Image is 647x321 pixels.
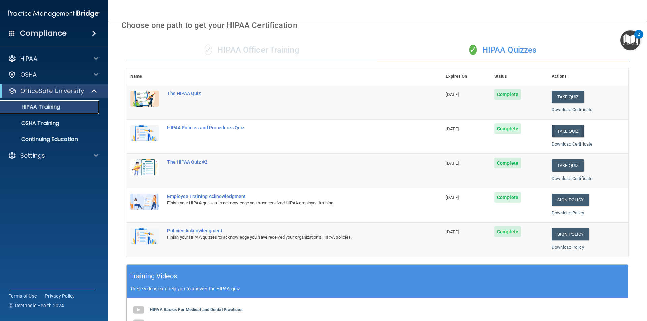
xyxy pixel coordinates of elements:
div: The HIPAA Quiz #2 [167,159,408,165]
button: Take Quiz [552,91,584,103]
div: The HIPAA Quiz [167,91,408,96]
p: Continuing Education [4,136,96,143]
a: Download Certificate [552,107,592,112]
a: Terms of Use [9,293,37,299]
div: Choose one path to get your HIPAA Certification [121,15,634,35]
button: Take Quiz [552,159,584,172]
span: [DATE] [446,229,459,234]
span: Complete [494,192,521,203]
span: Complete [494,226,521,237]
th: Name [126,68,163,85]
a: Sign Policy [552,194,589,206]
a: Download Certificate [552,141,592,147]
span: [DATE] [446,126,459,131]
span: Complete [494,158,521,168]
span: Ⓒ Rectangle Health 2024 [9,302,64,309]
p: OSHA Training [4,120,59,127]
span: ✓ [469,45,477,55]
iframe: Drift Widget Chat Controller [613,275,639,300]
span: [DATE] [446,92,459,97]
button: Take Quiz [552,125,584,137]
p: HIPAA [20,55,37,63]
span: [DATE] [446,195,459,200]
a: HIPAA [8,55,98,63]
span: Complete [494,89,521,100]
img: PMB logo [8,7,100,21]
th: Status [490,68,548,85]
div: Employee Training Acknowledgment [167,194,408,199]
a: OfficeSafe University [8,87,98,95]
a: Sign Policy [552,228,589,240]
a: Download Certificate [552,176,592,181]
th: Expires On [442,68,490,85]
div: HIPAA Policies and Procedures Quiz [167,125,408,130]
p: OSHA [20,71,37,79]
a: Download Policy [552,245,584,250]
div: Policies Acknowledgment [167,228,408,233]
p: HIPAA Training [4,104,60,110]
div: Finish your HIPAA quizzes to acknowledge you have received HIPAA employee training. [167,199,408,207]
span: ✓ [205,45,212,55]
a: Download Policy [552,210,584,215]
p: Settings [20,152,45,160]
a: Privacy Policy [45,293,75,299]
span: [DATE] [446,161,459,166]
button: Open Resource Center, 2 new notifications [620,30,640,50]
b: HIPAA Basics For Medical and Dental Practices [150,307,243,312]
div: HIPAA Quizzes [377,40,628,60]
div: 2 [638,34,640,43]
div: HIPAA Officer Training [126,40,377,60]
p: OfficeSafe University [20,87,84,95]
h5: Training Videos [130,270,177,282]
img: gray_youtube_icon.38fcd6cc.png [132,303,145,317]
div: Finish your HIPAA quizzes to acknowledge you have received your organization’s HIPAA policies. [167,233,408,242]
span: Complete [494,123,521,134]
p: These videos can help you to answer the HIPAA quiz [130,286,625,291]
h4: Compliance [20,29,67,38]
a: Settings [8,152,98,160]
a: OSHA [8,71,98,79]
th: Actions [548,68,628,85]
